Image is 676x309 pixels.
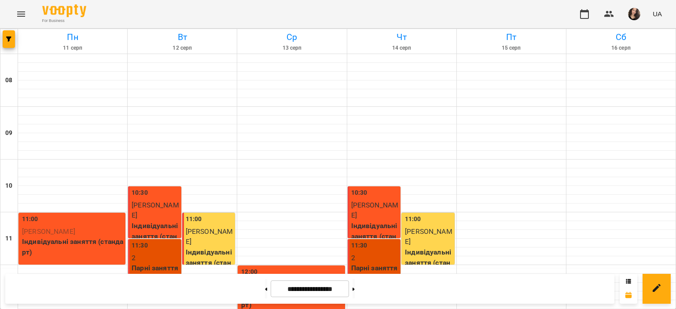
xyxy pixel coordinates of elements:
[351,201,399,220] span: [PERSON_NAME]
[5,128,12,138] h6: 09
[349,44,455,52] h6: 14 серп
[42,18,86,24] span: For Business
[351,263,399,304] p: Парні заняття (стандарт) (AS3 12-40 ПН СР парні Донц)
[351,241,367,251] label: 11:30
[649,6,665,22] button: UA
[132,253,180,263] p: 2
[11,4,32,25] button: Menu
[405,227,452,246] span: [PERSON_NAME]
[186,247,234,278] p: Індивідуальні заняття (стандарт)
[239,44,345,52] h6: 13 серп
[241,267,257,277] label: 12:00
[132,241,148,251] label: 11:30
[129,30,235,44] h6: Вт
[19,44,126,52] h6: 11 серп
[129,44,235,52] h6: 12 серп
[405,214,421,224] label: 11:00
[351,253,399,263] p: 2
[132,263,180,304] p: Парні заняття (стандарт) (AS3 12-40 ПН СР парні Донц)
[458,44,565,52] h6: 15 серп
[351,221,399,252] p: Індивідуальні заняття (стандарт)
[132,201,179,220] span: [PERSON_NAME]
[186,227,233,246] span: [PERSON_NAME]
[351,188,367,198] label: 10:30
[349,30,455,44] h6: Чт
[653,9,662,18] span: UA
[22,236,124,257] p: Індивідуальні заняття (стандарт)
[22,214,38,224] label: 11:00
[239,30,345,44] h6: Ср
[19,30,126,44] h6: Пн
[5,234,12,244] h6: 11
[5,76,12,85] h6: 08
[458,30,565,44] h6: Пт
[22,227,75,236] span: [PERSON_NAME]
[5,181,12,191] h6: 10
[42,4,86,17] img: Voopty Logo
[186,214,202,224] label: 11:00
[405,247,453,278] p: Індивідуальні заняття (стандарт)
[132,188,148,198] label: 10:30
[568,30,674,44] h6: Сб
[568,44,674,52] h6: 16 серп
[132,221,180,252] p: Індивідуальні заняття (стандарт)
[628,8,640,20] img: af1f68b2e62f557a8ede8df23d2b6d50.jpg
